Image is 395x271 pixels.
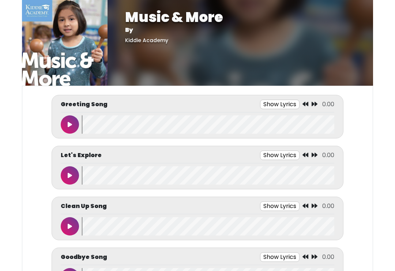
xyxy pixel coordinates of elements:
button: Show Lyrics [260,252,300,262]
button: Show Lyrics [260,151,300,160]
h1: Music & More [125,9,355,26]
button: Show Lyrics [260,100,300,109]
span: 0.00 [322,100,334,108]
span: 0.00 [322,202,334,210]
h5: Kiddie Academy [125,37,355,44]
button: Show Lyrics [260,201,300,211]
p: Let's Explore [61,151,102,160]
p: Goodbye Song [61,253,107,261]
p: Greeting Song [61,100,108,109]
p: By [125,26,355,34]
span: 0.00 [322,151,334,159]
span: 0.00 [322,253,334,261]
p: Clean Up Song [61,202,107,211]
